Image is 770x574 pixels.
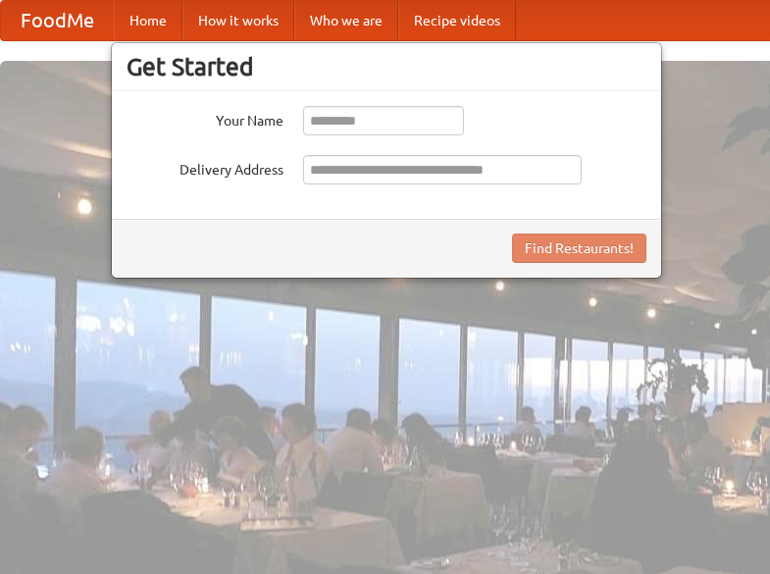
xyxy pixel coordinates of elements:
[398,1,516,40] a: Recipe videos
[127,155,283,180] label: Delivery Address
[127,52,646,81] h3: Get Started
[512,234,646,263] button: Find Restaurants!
[114,1,182,40] a: Home
[294,1,398,40] a: Who we are
[182,1,294,40] a: How it works
[1,1,114,40] a: FoodMe
[127,106,283,130] label: Your Name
